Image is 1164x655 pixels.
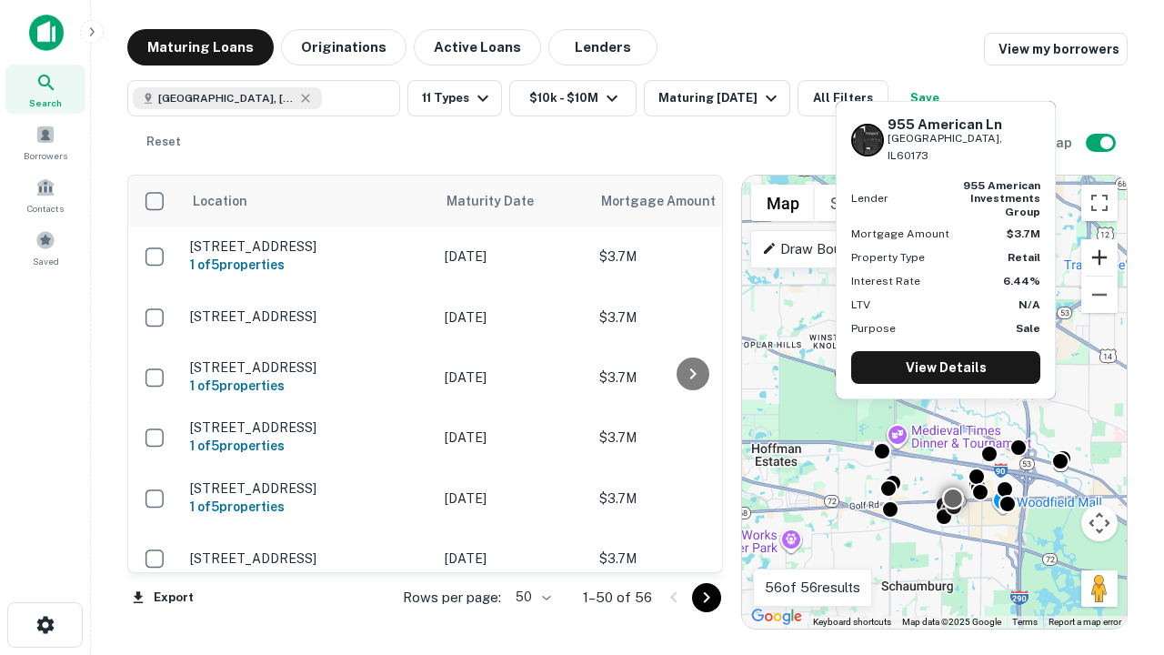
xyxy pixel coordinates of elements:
p: LTV [851,297,870,313]
button: Reset [135,124,193,160]
th: Maturity Date [436,176,590,227]
button: Zoom in [1081,239,1118,276]
h6: 1 of 5 properties [190,436,426,456]
div: 50 [508,584,554,610]
a: Open this area in Google Maps (opens a new window) [747,605,807,629]
button: Active Loans [414,29,541,65]
button: Map camera controls [1081,505,1118,541]
button: Zoom out [1081,277,1118,313]
strong: N/A [1018,298,1040,311]
p: $3.7M [599,489,781,509]
p: 56 of 56 results [765,577,860,599]
button: Export [127,584,198,611]
span: Search [29,96,62,110]
span: Map data ©2025 Google [902,617,1001,627]
span: Contacts [27,201,64,216]
p: Interest Rate [851,273,920,289]
p: [DATE] [445,428,581,448]
p: Draw Boundary [762,238,876,260]
p: [STREET_ADDRESS] [190,480,426,497]
p: [STREET_ADDRESS] [190,238,426,255]
h6: 955 American Ln [888,116,1040,133]
span: Borrowers [24,148,67,163]
img: Google [747,605,807,629]
strong: Retail [1008,251,1040,264]
p: [GEOGRAPHIC_DATA], IL60173 [888,130,1040,165]
th: Mortgage Amount [590,176,790,227]
button: Maturing [DATE] [644,80,790,116]
button: $10k - $10M [509,80,637,116]
p: [STREET_ADDRESS] [190,308,426,325]
a: Search [5,65,85,114]
span: Saved [33,254,59,268]
iframe: Chat Widget [1073,509,1164,597]
a: View Details [851,351,1040,384]
a: Report a map error [1049,617,1121,627]
button: Lenders [548,29,657,65]
strong: Sale [1016,322,1040,335]
button: Show street map [751,185,815,221]
button: Toggle fullscreen view [1081,185,1118,221]
strong: 6.44% [1003,275,1040,287]
p: $3.7M [599,368,781,388]
button: Originations [281,29,406,65]
button: Save your search to get updates of matches that match your search criteria. [896,80,954,116]
strong: 955 american investments group [963,179,1040,218]
strong: $3.7M [1007,227,1040,240]
button: Go to next page [692,583,721,612]
p: [DATE] [445,307,581,327]
h6: 1 of 5 properties [190,376,426,396]
h6: 1 of 5 properties [190,255,426,275]
a: Contacts [5,170,85,219]
a: View my borrowers [984,33,1128,65]
p: Lender [851,190,888,207]
p: $3.7M [599,307,781,327]
img: capitalize-icon.png [29,15,64,51]
p: [STREET_ADDRESS] [190,550,426,567]
th: Location [181,176,436,227]
p: Mortgage Amount [851,226,949,242]
p: [DATE] [445,368,581,388]
p: Purpose [851,320,896,337]
a: Terms [1012,617,1038,627]
p: [DATE] [445,247,581,267]
p: [DATE] [445,489,581,509]
p: Rows per page: [403,587,501,609]
p: $3.7M [599,428,781,448]
h6: 1 of 5 properties [190,497,426,517]
a: Saved [5,223,85,272]
span: Maturity Date [447,190,557,212]
p: Property Type [851,249,925,266]
span: Location [192,190,247,212]
button: Keyboard shortcuts [813,616,891,629]
span: Mortgage Amount [601,190,739,212]
p: $3.7M [599,549,781,569]
p: 1–50 of 56 [583,587,652,609]
a: Borrowers [5,117,85,166]
div: Maturing [DATE] [658,87,782,109]
button: 11 Types [407,80,502,116]
button: Show satellite imagery [815,185,905,221]
p: [STREET_ADDRESS] [190,359,426,376]
p: [STREET_ADDRESS] [190,419,426,436]
p: [DATE] [445,549,581,569]
p: $3.7M [599,247,781,267]
button: All Filters [798,80,888,116]
span: [GEOGRAPHIC_DATA], [GEOGRAPHIC_DATA] [158,90,295,106]
div: 0 0 [742,176,1127,629]
button: Maturing Loans [127,29,274,65]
